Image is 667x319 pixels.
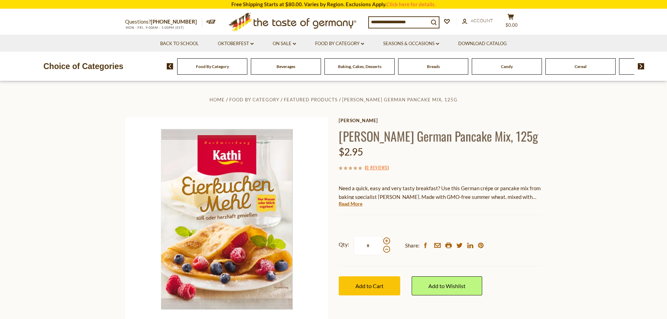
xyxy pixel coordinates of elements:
a: Food By Category [315,40,364,48]
a: 0 Reviews [366,164,387,171]
a: Back to School [160,40,199,48]
img: previous arrow [167,63,173,69]
a: Food By Category [196,64,229,69]
strong: Qty: [339,240,349,249]
a: Candy [501,64,513,69]
button: Add to Cart [339,276,400,295]
a: Download Catalog [458,40,507,48]
a: Featured Products [284,97,338,102]
a: Food By Category [229,97,279,102]
span: ( ) [365,164,389,171]
a: Click here for details. [386,1,436,7]
a: Add to Wishlist [412,276,482,295]
a: Read More [339,200,362,207]
a: [PERSON_NAME] German Pancake Mix, 125g [342,97,458,102]
p: Questions? [125,17,202,26]
a: Account [462,17,493,25]
a: Home [209,97,225,102]
a: Seasons & Occasions [383,40,439,48]
a: On Sale [273,40,296,48]
span: Add to Cart [355,283,384,289]
img: next arrow [638,63,644,69]
a: Beverages [277,64,295,69]
span: $2.95 [339,146,363,158]
a: Oktoberfest [218,40,254,48]
a: [PHONE_NUMBER] [151,18,197,25]
span: Share: [405,241,420,250]
span: MON - FRI, 9:00AM - 5:00PM (EST) [125,26,184,30]
span: $0.00 [505,22,518,28]
a: Breads [427,64,440,69]
a: Baking, Cakes, Desserts [338,64,381,69]
a: [PERSON_NAME] [339,118,542,123]
button: $0.00 [500,14,521,31]
span: Account [471,18,493,23]
input: Qty: [354,236,382,255]
h1: [PERSON_NAME] German Pancake Mix, 125g [339,128,542,144]
p: Need a quick, easy and very tasty breakfast? Use this German crépe or pancake mix from baking spe... [339,184,542,201]
a: Cereal [575,64,586,69]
